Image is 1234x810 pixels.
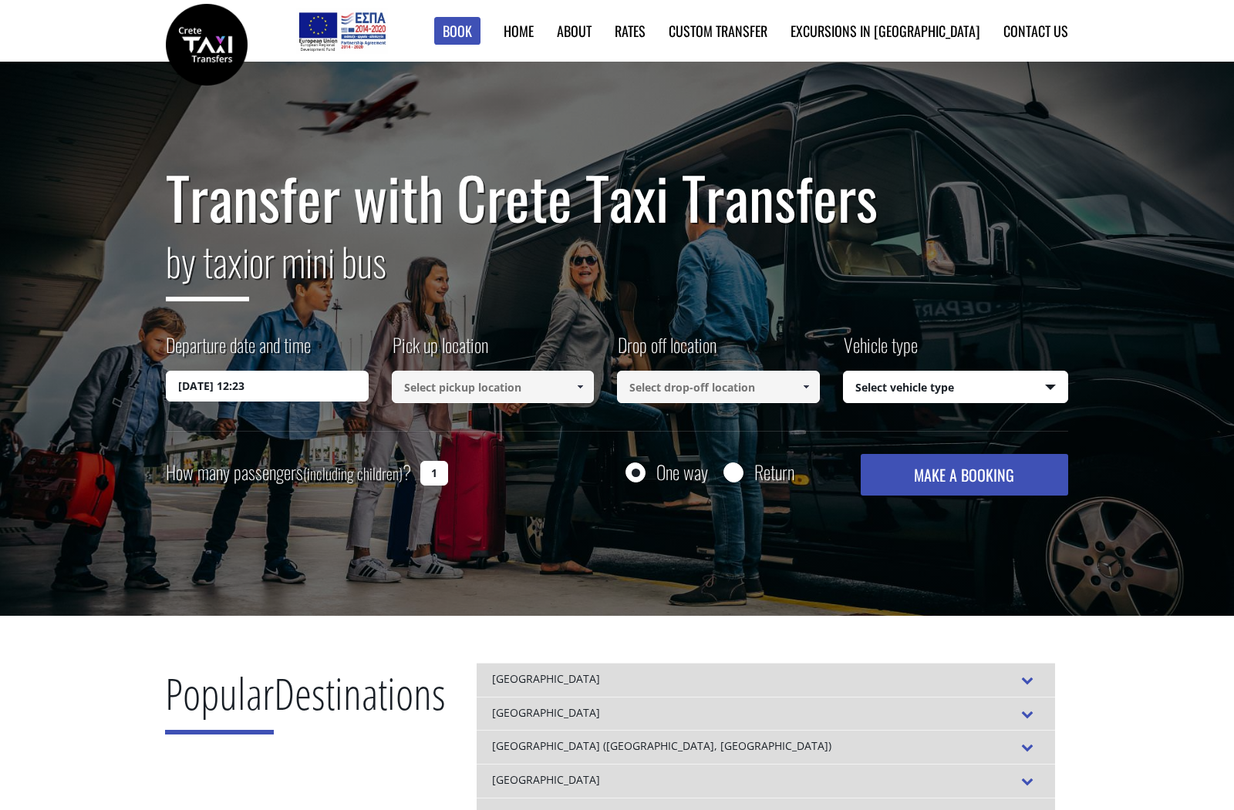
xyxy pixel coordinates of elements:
[791,21,980,41] a: Excursions in [GEOGRAPHIC_DATA]
[656,462,708,482] label: One way
[568,371,593,403] a: Show All Items
[477,730,1055,764] div: [GEOGRAPHIC_DATA] ([GEOGRAPHIC_DATA], [GEOGRAPHIC_DATA])
[617,331,716,371] label: Drop off location
[166,4,248,86] img: Crete Taxi Transfers | Safe Taxi Transfer Services from to Heraklion Airport, Chania Airport, Ret...
[166,232,249,301] span: by taxi
[669,21,767,41] a: Custom Transfer
[392,331,488,371] label: Pick up location
[165,664,274,734] span: Popular
[843,331,918,371] label: Vehicle type
[477,764,1055,798] div: [GEOGRAPHIC_DATA]
[166,331,311,371] label: Departure date and time
[844,371,1068,404] span: Select vehicle type
[754,462,794,482] label: Return
[165,663,446,746] h2: Destinations
[166,454,411,492] label: How many passengers ?
[303,462,403,485] small: (including children)
[166,230,1068,313] h2: or mini bus
[861,454,1068,496] button: MAKE A BOOKING
[477,697,1055,731] div: [GEOGRAPHIC_DATA]
[615,21,646,41] a: Rates
[557,21,592,41] a: About
[434,17,480,45] a: Book
[1003,21,1068,41] a: Contact us
[166,165,1068,230] h1: Transfer with Crete Taxi Transfers
[392,371,595,403] input: Select pickup location
[793,371,818,403] a: Show All Items
[617,371,820,403] input: Select drop-off location
[504,21,534,41] a: Home
[477,663,1055,697] div: [GEOGRAPHIC_DATA]
[296,8,388,54] img: e-bannersEUERDF180X90.jpg
[166,35,248,51] a: Crete Taxi Transfers | Safe Taxi Transfer Services from to Heraklion Airport, Chania Airport, Ret...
